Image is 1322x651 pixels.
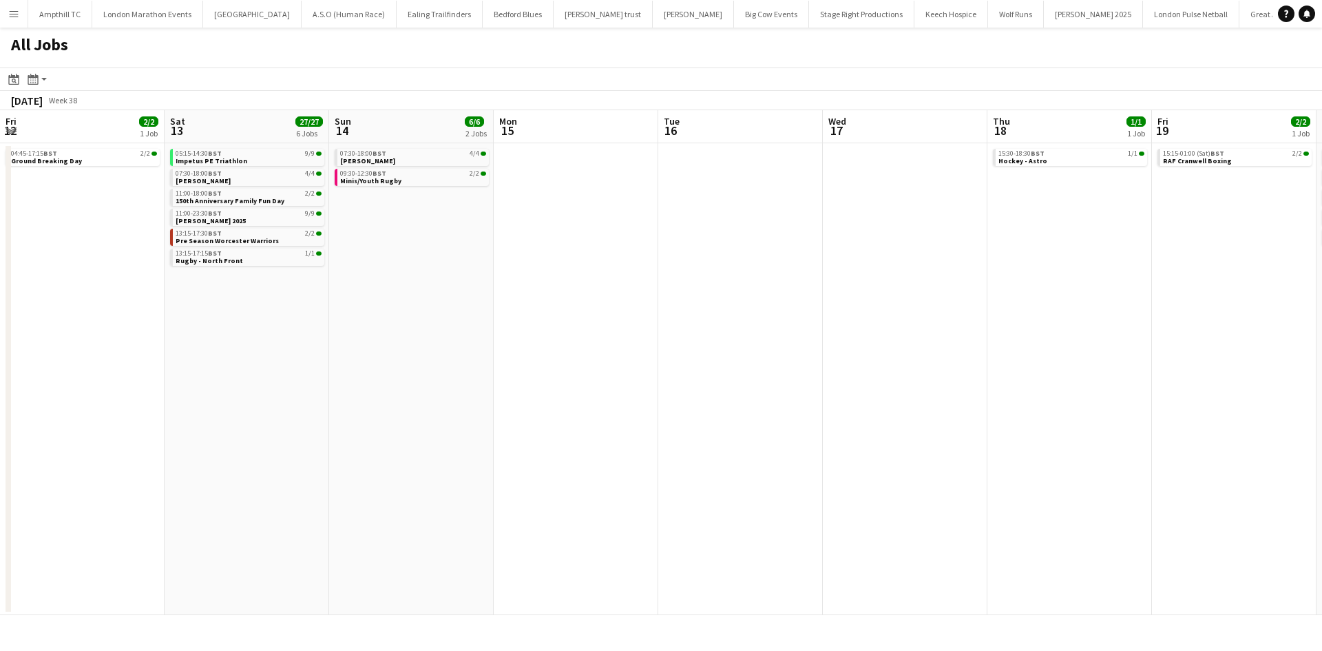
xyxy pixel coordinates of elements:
span: Pre Season Worcester Warriors [176,236,279,245]
span: 07:30-18:00 [340,150,386,157]
button: Keech Hospice [914,1,988,28]
span: 12 [3,123,17,138]
a: 07:30-18:00BST4/4[PERSON_NAME] [340,149,486,165]
a: 15:30-18:30BST1/1Hockey - Astro [998,149,1144,165]
span: 27/27 [295,116,323,127]
button: [PERSON_NAME] [653,1,734,28]
span: 2/2 [470,170,479,177]
span: BST [208,249,222,258]
div: [DATE] [11,94,43,107]
button: A.S.O (Human Race) [302,1,397,28]
button: Ealing Trailfinders [397,1,483,28]
div: 05:15-14:30BST9/9Impetus PE Triathlon [170,149,324,169]
span: 2/2 [1292,150,1302,157]
span: Ground Breaking Day [11,156,82,165]
div: 1 Job [1292,128,1310,138]
span: 05:15-14:30 [176,150,222,157]
span: MK Pride 2025 [176,216,246,225]
span: Sun [335,115,351,127]
div: 07:30-18:00BST4/4[PERSON_NAME] [335,149,489,169]
span: BST [208,209,222,218]
span: Autumn Wolf [176,176,231,185]
span: 4/4 [316,172,322,176]
span: 2/2 [305,230,315,237]
a: 04:45-17:15BST2/2Ground Breaking Day [11,149,157,165]
span: 9/9 [305,150,315,157]
div: 1 Job [140,128,158,138]
span: 2/2 [316,231,322,236]
span: 2/2 [305,190,315,197]
span: 150th Anniversary Family Fun Day [176,196,284,205]
span: 2/2 [140,150,150,157]
button: London Marathon Events [92,1,203,28]
span: BST [208,149,222,158]
span: Tue [664,115,680,127]
div: 09:30-12:30BST2/2Minis/Youth Rugby [335,169,489,189]
span: 09:30-12:30 [340,170,386,177]
span: 2/2 [139,116,158,127]
button: Stage Right Productions [809,1,914,28]
span: 2/2 [1303,152,1309,156]
span: 16 [662,123,680,138]
span: BST [1210,149,1224,158]
a: 07:30-18:00BST4/4[PERSON_NAME] [176,169,322,185]
button: Ampthill TC [28,1,92,28]
span: 2/2 [481,172,486,176]
span: 4/4 [481,152,486,156]
span: Fri [1157,115,1168,127]
span: 4/4 [305,170,315,177]
span: Thu [993,115,1010,127]
span: 1/1 [305,250,315,257]
a: 15:15-01:00 (Sat)BST2/2RAF Cranwell Boxing [1163,149,1309,165]
div: 11:00-23:30BST9/9[PERSON_NAME] 2025 [170,209,324,229]
a: 13:15-17:15BST1/1Rugby - North Front [176,249,322,265]
button: Big Cow Events [734,1,809,28]
div: 07:30-18:00BST4/4[PERSON_NAME] [170,169,324,189]
button: Wolf Runs [988,1,1044,28]
span: Week 38 [45,95,80,105]
div: 13:15-17:15BST1/1Rugby - North Front [170,249,324,269]
span: 1/1 [316,251,322,256]
span: 14 [333,123,351,138]
div: 6 Jobs [296,128,322,138]
span: Minis/Youth Rugby [340,176,401,185]
div: 1 Job [1127,128,1145,138]
a: 13:15-17:30BST2/2Pre Season Worcester Warriors [176,229,322,245]
span: 4/4 [470,150,479,157]
span: 11:00-18:00 [176,190,222,197]
span: Sat [170,115,185,127]
a: 09:30-12:30BST2/2Minis/Youth Rugby [340,169,486,185]
span: Wed [828,115,846,127]
span: 15:15-01:00 (Sat) [1163,150,1224,157]
span: BST [373,149,386,158]
span: 1/1 [1128,150,1137,157]
button: Bedford Blues [483,1,554,28]
div: 04:45-17:15BST2/2Ground Breaking Day [6,149,160,169]
span: BST [208,169,222,178]
span: 1/1 [1139,152,1144,156]
span: 2/2 [316,192,322,196]
span: 2/2 [151,152,157,156]
span: BST [1031,149,1045,158]
span: Rugby - North Front [176,256,243,265]
span: RAF Cranwell Boxing [1163,156,1232,165]
span: 07:30-18:00 [176,170,222,177]
div: 11:00-18:00BST2/2150th Anniversary Family Fun Day [170,189,324,209]
span: Impetus PE Triathlon [176,156,247,165]
button: [GEOGRAPHIC_DATA] [203,1,302,28]
span: 13:15-17:30 [176,230,222,237]
span: BST [208,189,222,198]
button: [PERSON_NAME] 2025 [1044,1,1143,28]
span: 15:30-18:30 [998,150,1045,157]
span: Autumn Wolf [340,156,395,165]
span: 17 [826,123,846,138]
span: 13:15-17:15 [176,250,222,257]
span: 04:45-17:15 [11,150,57,157]
span: 18 [991,123,1010,138]
div: 15:15-01:00 (Sat)BST2/2RAF Cranwell Boxing [1157,149,1312,169]
button: [PERSON_NAME] trust [554,1,653,28]
span: 9/9 [316,152,322,156]
span: 13 [168,123,185,138]
div: 15:30-18:30BST1/1Hockey - Astro [993,149,1147,169]
span: 15 [497,123,517,138]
